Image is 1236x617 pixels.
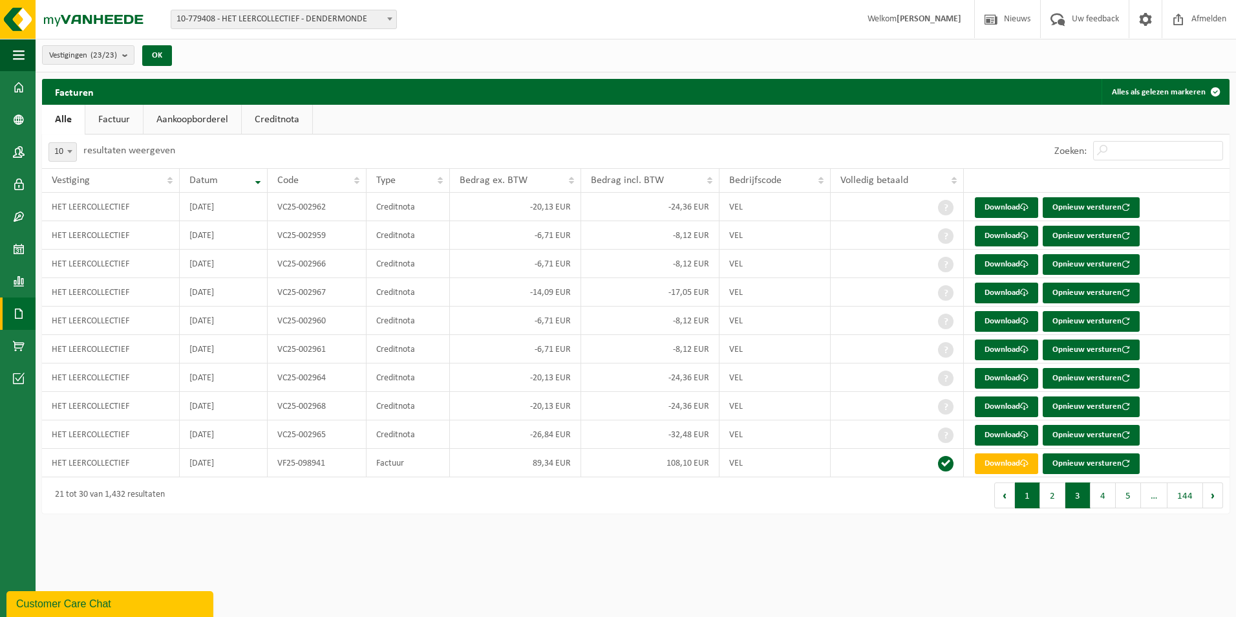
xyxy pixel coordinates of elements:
[180,420,268,449] td: [DATE]
[180,221,268,250] td: [DATE]
[42,105,85,135] a: Alle
[42,250,180,278] td: HET LEERCOLLECTIEF
[367,221,451,250] td: Creditnota
[42,363,180,392] td: HET LEERCOLLECTIEF
[450,449,581,477] td: 89,34 EUR
[142,45,172,66] button: OK
[1043,226,1140,246] button: Opnieuw versturen
[52,175,90,186] span: Vestiging
[376,175,396,186] span: Type
[975,311,1038,332] a: Download
[1040,482,1065,508] button: 2
[42,420,180,449] td: HET LEERCOLLECTIEF
[1043,396,1140,417] button: Opnieuw versturen
[268,193,366,221] td: VC25-002962
[450,221,581,250] td: -6,71 EUR
[581,221,719,250] td: -8,12 EUR
[268,335,366,363] td: VC25-002961
[1203,482,1223,508] button: Next
[719,250,831,278] td: VEL
[367,392,451,420] td: Creditnota
[1102,79,1228,105] button: Alles als gelezen markeren
[180,250,268,278] td: [DATE]
[367,420,451,449] td: Creditnota
[242,105,312,135] a: Creditnota
[994,482,1015,508] button: Previous
[719,363,831,392] td: VEL
[719,420,831,449] td: VEL
[42,449,180,477] td: HET LEERCOLLECTIEF
[171,10,397,29] span: 10-779408 - HET LEERCOLLECTIEF - DENDERMONDE
[450,420,581,449] td: -26,84 EUR
[85,105,143,135] a: Factuur
[1015,482,1040,508] button: 1
[719,193,831,221] td: VEL
[1043,254,1140,275] button: Opnieuw versturen
[975,453,1038,474] a: Download
[171,10,396,28] span: 10-779408 - HET LEERCOLLECTIEF - DENDERMONDE
[581,449,719,477] td: 108,10 EUR
[975,368,1038,389] a: Download
[268,420,366,449] td: VC25-002965
[48,484,165,507] div: 21 tot 30 van 1,432 resultaten
[367,193,451,221] td: Creditnota
[180,392,268,420] td: [DATE]
[450,193,581,221] td: -20,13 EUR
[719,307,831,335] td: VEL
[367,307,451,335] td: Creditnota
[975,340,1038,360] a: Download
[1043,311,1140,332] button: Opnieuw versturen
[581,363,719,392] td: -24,36 EUR
[6,589,216,617] iframe: chat widget
[729,175,782,186] span: Bedrijfscode
[42,307,180,335] td: HET LEERCOLLECTIEF
[180,278,268,307] td: [DATE]
[180,335,268,363] td: [DATE]
[268,392,366,420] td: VC25-002968
[975,396,1038,417] a: Download
[581,193,719,221] td: -24,36 EUR
[1091,482,1116,508] button: 4
[189,175,218,186] span: Datum
[581,278,719,307] td: -17,05 EUR
[180,449,268,477] td: [DATE]
[268,278,366,307] td: VC25-002967
[581,420,719,449] td: -32,48 EUR
[1043,425,1140,446] button: Opnieuw versturen
[42,392,180,420] td: HET LEERCOLLECTIEF
[1043,340,1140,360] button: Opnieuw versturen
[83,146,175,156] label: resultaten weergeven
[49,46,117,65] span: Vestigingen
[975,283,1038,303] a: Download
[581,335,719,363] td: -8,12 EUR
[450,307,581,335] td: -6,71 EUR
[367,250,451,278] td: Creditnota
[48,142,77,162] span: 10
[1043,283,1140,303] button: Opnieuw versturen
[719,221,831,250] td: VEL
[144,105,241,135] a: Aankoopborderel
[897,14,961,24] strong: [PERSON_NAME]
[1054,146,1087,157] label: Zoeken:
[268,221,366,250] td: VC25-002959
[719,335,831,363] td: VEL
[719,278,831,307] td: VEL
[367,278,451,307] td: Creditnota
[42,79,107,104] h2: Facturen
[1043,197,1140,218] button: Opnieuw versturen
[591,175,664,186] span: Bedrag incl. BTW
[180,307,268,335] td: [DATE]
[180,193,268,221] td: [DATE]
[268,449,366,477] td: VF25-098941
[42,335,180,363] td: HET LEERCOLLECTIEF
[1065,482,1091,508] button: 3
[975,226,1038,246] a: Download
[450,278,581,307] td: -14,09 EUR
[268,250,366,278] td: VC25-002966
[975,254,1038,275] a: Download
[1167,482,1203,508] button: 144
[581,392,719,420] td: -24,36 EUR
[268,363,366,392] td: VC25-002964
[581,250,719,278] td: -8,12 EUR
